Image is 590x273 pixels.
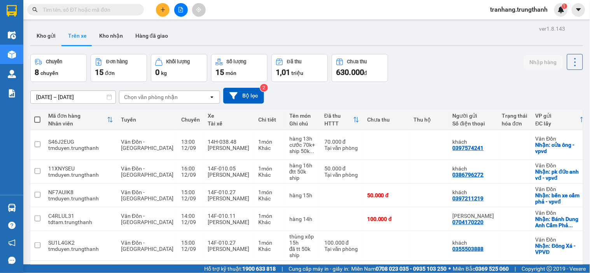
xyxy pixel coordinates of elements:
div: ver 1.8.143 [539,24,565,33]
div: 14:00 [181,213,200,219]
img: warehouse-icon [8,50,16,59]
div: 15:00 [181,240,200,246]
span: question-circle [8,222,16,229]
div: 12/09 [181,145,200,151]
div: Vân Đồn [536,162,586,169]
img: warehouse-icon [8,204,16,212]
span: tranhang.trungthanh [484,5,554,14]
div: 12/09 [181,172,200,178]
div: hàng 13h [289,136,317,142]
span: 15 [95,68,103,77]
span: 0 [155,68,159,77]
span: Vân Đồn - [GEOGRAPHIC_DATA] [121,139,173,151]
div: Khác [258,145,282,151]
span: 1 [563,3,566,9]
th: Toggle SortBy [532,110,590,130]
span: 1,01 [276,68,290,77]
div: Nguyễn Xuân Toàn [453,213,494,219]
div: Nhận: pk đức anh vđ - vpvđ [536,169,586,181]
strong: 0369 525 060 [476,266,509,272]
div: 50.000 đ [367,192,406,198]
div: 0704170220 [453,219,484,225]
span: Cung cấp máy in - giấy in: [289,264,349,273]
div: Nhận: Bánh Dung Anh Cẩm Phả-VPVĐ [536,216,586,228]
div: 100.000 đ [367,216,406,222]
strong: 1900 633 818 [242,266,276,272]
span: | [515,264,516,273]
span: aim [196,7,201,12]
div: ĐC lấy [536,120,580,127]
div: khách [453,165,494,172]
div: [PERSON_NAME] [208,195,250,202]
span: đơn [105,70,115,76]
div: hàng 14h [289,216,317,222]
div: tmduyen.trungthanh [48,145,113,151]
div: Xe [208,113,250,119]
span: Miền Bắc [453,264,509,273]
button: Đơn hàng15đơn [91,54,147,82]
div: Tại văn phòng [324,145,359,151]
button: Số lượng15món [211,54,268,82]
div: 1 món [258,189,282,195]
span: Vân Đồn - [GEOGRAPHIC_DATA] [121,189,173,202]
div: Số lượng [227,59,247,64]
div: 50.000 đ [324,165,359,172]
span: đ [364,70,367,76]
span: search [32,7,38,12]
span: kg [161,70,167,76]
div: Khối lượng [166,59,190,64]
div: Chưa thu [367,117,406,123]
div: Chuyến [181,117,200,123]
div: Khác [258,219,282,225]
span: 15 [215,68,224,77]
div: Trạng thái [502,113,528,119]
strong: 0708 023 035 - 0935 103 250 [376,266,447,272]
div: 14F-010.27 [208,240,250,246]
div: đtt 50k ship [289,169,317,181]
span: ⚪️ [449,267,451,270]
div: 1 món [258,139,282,145]
div: hàng 15h [289,192,317,198]
img: warehouse-icon [8,70,16,78]
div: khách [453,189,494,195]
span: caret-down [575,6,582,13]
div: Tuyến [121,117,173,123]
span: Miền Nam [351,264,447,273]
div: Đã thu [324,113,353,119]
div: tmduyen.trungthanh [48,195,113,202]
button: Nhập hàng [523,55,563,69]
button: Kho gửi [30,26,62,45]
div: 14F-010.11 [208,213,250,219]
span: plus [160,7,166,12]
sup: 2 [260,84,268,92]
div: Mã đơn hàng [48,113,107,119]
div: 12/09 [181,246,200,252]
div: 0397574241 [453,145,484,151]
span: chuyến [40,70,58,76]
div: Nhận: bến xe cẩm phả - vpvđ [536,192,586,205]
div: Nhận: Đông Xá -VPVĐ [536,243,586,255]
div: HTTT [324,120,353,127]
span: ... [310,148,314,154]
div: 16:00 [181,165,200,172]
div: [PERSON_NAME] [208,219,250,225]
div: Vân Đồn [536,186,586,192]
div: 14F-010.27 [208,189,250,195]
div: Khác [258,195,282,202]
input: Tìm tên, số ĐT hoặc mã đơn [43,5,135,14]
div: Tên món [289,113,317,119]
div: Vân Đồn [536,236,586,243]
span: notification [8,239,16,247]
button: Kho nhận [93,26,129,45]
div: SU1L4GK2 [48,240,113,246]
span: message [8,257,16,264]
div: NF7AUIK8 [48,189,113,195]
span: Vân Đồn - [GEOGRAPHIC_DATA] [121,240,173,252]
div: tmduyen.trungthanh [48,172,113,178]
button: Đã thu1,01 triệu [271,54,328,82]
div: Chưa thu [347,59,367,64]
div: [PERSON_NAME] [208,145,250,151]
div: tmduyen.trungthanh [48,246,113,252]
input: Select a date range. [31,91,116,103]
div: cước 70k+ ship 50k (ck về cty) [289,142,317,154]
